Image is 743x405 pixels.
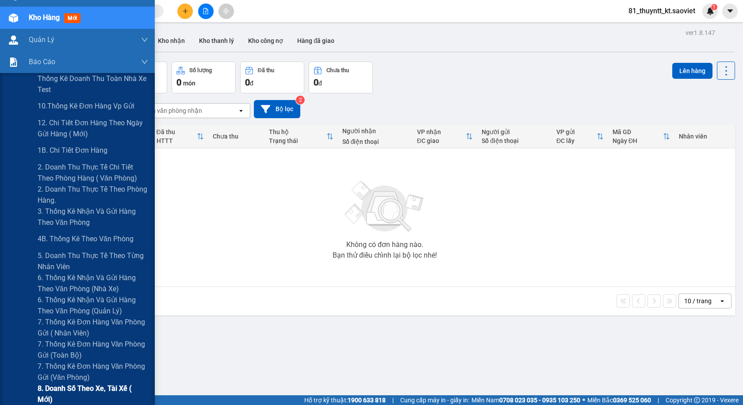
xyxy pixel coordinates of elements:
sup: 1 [711,4,717,10]
div: HTTT [157,137,197,144]
div: Thu hộ [269,128,326,135]
th: Toggle SortBy [413,125,478,148]
span: ⚪️ [582,398,585,402]
th: Toggle SortBy [152,125,208,148]
span: Thống kê doanh thu toàn nhà xe test [38,73,148,95]
th: Toggle SortBy [264,125,338,148]
span: 5. Doanh thu thực tế theo từng nhân viên [38,250,148,272]
svg: open [719,297,726,305]
span: plus [182,8,188,14]
img: warehouse-icon [9,13,18,23]
span: 1 [712,4,716,10]
div: Không có đơn hàng nào. [346,241,423,248]
div: Số điện thoại [482,137,548,144]
span: đ [250,80,253,87]
span: Kho hàng [29,13,60,22]
span: 81_thuyntt_kt.saoviet [621,5,702,16]
svg: open [237,107,245,114]
span: 0 [245,77,250,88]
button: Lên hàng [672,63,712,79]
div: VP gửi [556,128,597,135]
button: file-add [198,4,214,19]
div: ĐC giao [417,137,466,144]
div: ĐC lấy [556,137,597,144]
button: plus [177,4,193,19]
span: 2. Doanh thu thực tế theo phòng hàng. [38,184,148,206]
span: Cung cấp máy in - giấy in: [400,395,469,405]
div: Số lượng [189,67,212,73]
img: warehouse-icon [9,35,18,45]
div: 10 / trang [684,297,712,305]
div: Chưa thu [213,133,260,140]
span: 8. Doanh số theo xe, tài xế ( mới) [38,383,148,405]
div: Đã thu [258,67,274,73]
span: Miền Bắc [587,395,651,405]
span: 2. Doanh thu thực tế chi tiết theo phòng hàng ( văn phòng) [38,162,148,184]
span: | [658,395,659,405]
th: Toggle SortBy [608,125,674,148]
button: Đã thu0đ [240,62,304,93]
div: Trạng thái [269,137,326,144]
img: icon-new-feature [706,7,714,15]
img: svg+xml;base64,PHN2ZyBjbGFzcz0ibGlzdC1wbHVnX19zdmciIHhtbG5zPSJodHRwOi8vd3d3LnczLm9yZy8yMDAwL3N2Zy... [341,176,429,238]
span: 6. Thống kê nhận và gửi hàng theo văn phòng (nhà xe) [38,272,148,294]
div: Chưa thu [326,67,349,73]
div: ver 1.8.147 [686,28,715,38]
span: 12. Chi tiết đơn hàng theo ngày gửi hàng ( mới) [38,117,148,139]
div: Bạn thử điều chỉnh lại bộ lọc nhé! [333,252,437,259]
button: Chưa thu0đ [309,62,373,93]
sup: 2 [296,96,305,104]
span: Miền Nam [471,395,580,405]
button: Kho nhận [151,30,192,51]
span: file-add [203,8,209,14]
div: Mã GD [613,128,663,135]
span: Quản Lý [29,34,54,45]
div: Số điện thoại [342,138,408,145]
th: Toggle SortBy [552,125,608,148]
span: Hỗ trợ kỹ thuật: [304,395,386,405]
span: 6. Thống kê nhận và gửi hàng theo văn phòng (quản lý) [38,294,148,316]
button: aim [218,4,234,19]
span: 7. Thống kê đơn hàng văn phòng gửi (toàn bộ) [38,339,148,361]
button: Hàng đã giao [290,30,341,51]
span: caret-down [726,7,734,15]
span: Báo cáo [29,56,55,67]
div: Đã thu [157,128,197,135]
div: Chọn văn phòng nhận [141,106,202,115]
span: món [183,80,195,87]
div: Nhân viên [679,133,731,140]
button: Kho thanh lý [192,30,241,51]
div: Người nhận [342,127,408,135]
button: Số lượng0món [172,62,236,93]
div: VP nhận [417,128,466,135]
div: Người gửi [482,128,548,135]
button: Bộ lọc [254,100,300,118]
img: solution-icon [9,58,18,67]
button: caret-down [722,4,738,19]
button: Kho công nợ [241,30,290,51]
span: aim [223,8,229,14]
span: 0 [314,77,318,88]
div: Ngày ĐH [613,137,663,144]
span: 10.Thống kê đơn hàng vp gửi [38,100,134,112]
span: 7. Thống kê đơn hàng văn phòng gửi (văn phòng) [38,361,148,383]
span: down [141,58,148,66]
span: mới [64,13,80,23]
span: 7. Thống kê đơn hàng văn phòng gửi ( Nhân viên) [38,316,148,339]
span: 0 [176,77,181,88]
span: | [392,395,394,405]
span: down [141,36,148,43]
strong: 0708 023 035 - 0935 103 250 [499,397,580,404]
span: copyright [694,397,700,403]
span: 3. Thống kê nhận và gửi hàng theo văn phòng [38,206,148,228]
strong: 0369 525 060 [613,397,651,404]
strong: 1900 633 818 [348,397,386,404]
span: đ [318,80,322,87]
span: 4B. Thống kê theo văn phòng [38,233,134,244]
span: 1B. Chi tiết đơn hàng [38,145,107,156]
